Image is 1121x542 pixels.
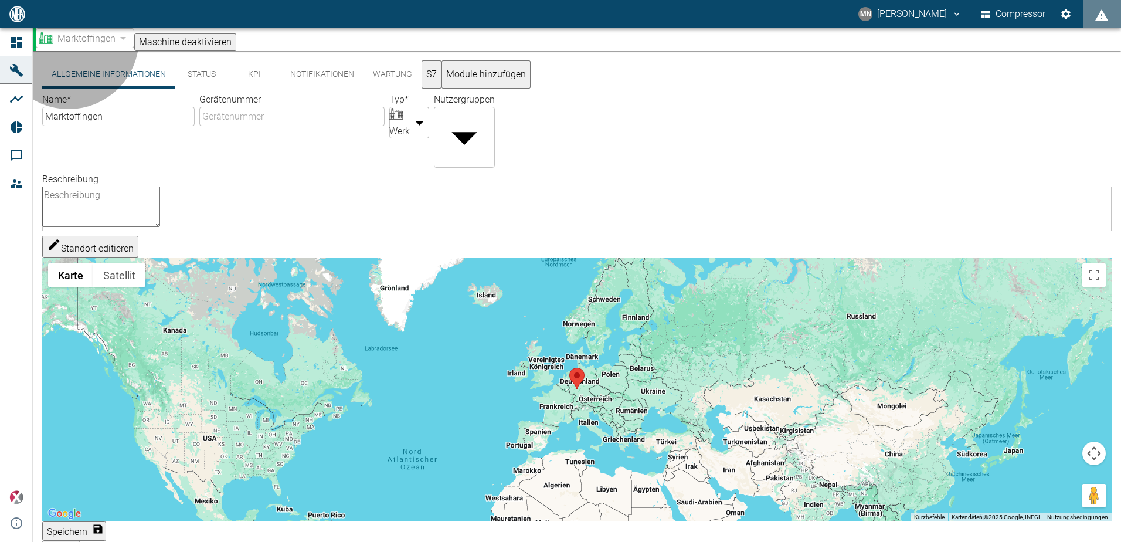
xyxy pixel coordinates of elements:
button: Wartung [364,60,422,89]
img: logo [8,6,26,22]
label: Nutzergruppen [434,94,495,105]
button: S7 [422,60,441,89]
a: Marktoffingen [39,31,116,45]
button: Einstellungen [1055,4,1076,25]
button: Notifikationen [281,60,364,89]
label: Name * [42,94,71,105]
button: Status [175,60,228,89]
button: KPI [228,60,281,89]
img: Xplore Logo [9,490,23,504]
button: Speichern [42,521,106,541]
label: Gerätenummer [199,94,261,105]
input: Gerätenummer [199,107,385,126]
label: Typ * [389,94,409,105]
button: neumann@arcanum-energy.de [857,4,964,25]
input: Name [42,107,195,126]
button: Compressor [979,4,1048,25]
span: Werk [389,124,410,138]
span: Marktoffingen [57,32,116,45]
label: Beschreibung [42,174,98,185]
button: Standort editieren [42,236,138,258]
button: Module hinzufügen [441,60,531,89]
button: Maschine deaktivieren [134,33,236,51]
div: MN [858,7,872,21]
button: Allgemeine Informationen [42,60,175,89]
